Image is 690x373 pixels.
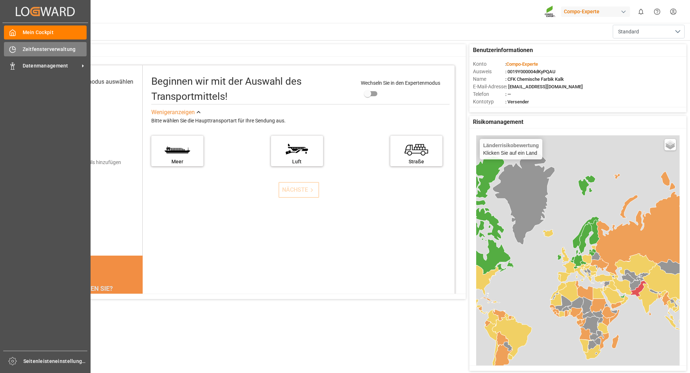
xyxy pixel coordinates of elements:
font: Standard [618,29,639,34]
font: : CFK Chemische Farbik Kalk [505,76,564,82]
font: E-Mail-Adresse [473,84,506,89]
a: Ebenen [664,139,676,150]
img: Screenshot%202023-09-29%20at%2010.02.21.png_1712312052.png [544,5,556,18]
font: Meer [171,159,183,164]
a: Zeitfensterverwaltung [4,42,87,56]
font: : [EMAIL_ADDRESS][DOMAIN_NAME] [506,84,583,89]
font: Weniger [151,109,172,116]
font: Ausweis [473,69,492,74]
font: Benutzerinformationen [473,47,533,53]
font: Bitte wählen Sie die Haupttransportart für Ihre Sendung aus. [151,118,286,123]
font: Luft [292,159,302,164]
button: 0 neue Benachrichtigungen anzeigen [633,4,649,20]
font: Datenmanagement [23,63,68,69]
font: anzeigen [172,109,195,116]
font: Mein Cockpit [23,29,54,35]
font: Seitenleisteneinstellungen [23,358,88,364]
font: Name [473,76,486,82]
font: Compo-Experte [506,61,538,67]
font: : 0019Y000004dKyPQAU [505,69,556,74]
button: NÄCHSTE [279,182,319,198]
button: Compo-Experte [561,5,633,18]
font: NÄCHSTE [282,186,308,193]
font: Versanddetails hinzufügen [61,159,121,165]
font: Zeitfensterverwaltung [23,46,76,52]
div: Beginnen wir mit der Auswahl des Transportmittels! [151,74,354,104]
a: Mein Cockpit [4,25,87,39]
font: Länderrisikobewertung [483,143,539,148]
button: Hilfecenter [649,4,665,20]
font: Risikomanagement [473,118,523,125]
font: Compo-Experte [564,9,599,14]
font: Straße [409,159,424,164]
font: Transportmodus auswählen [62,78,133,85]
font: Kontotyp [473,99,494,104]
font: WUSSTEN SIE? [69,285,113,292]
font: : Versender [505,99,529,104]
font: Klicken Sie auf ein Land [483,150,537,156]
font: Wechseln Sie in den Expertenmodus [361,80,440,86]
button: Menü öffnen [613,25,685,38]
font: : [505,61,506,67]
font: Telefon [473,91,489,97]
font: Konto [473,61,487,67]
font: : — [505,92,511,97]
font: Beginnen wir mit der Auswahl des Transportmittels! [151,75,302,102]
